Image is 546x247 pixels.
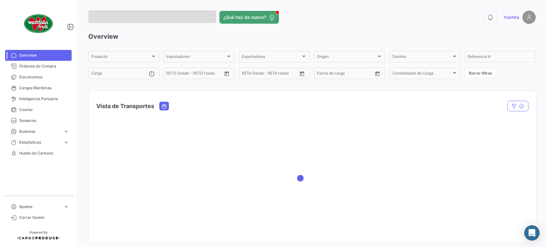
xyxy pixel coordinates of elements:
button: Ocean [160,102,169,110]
h3: Overview [88,32,536,41]
button: Open calendar [373,69,382,78]
span: Huella de Carbono [19,150,69,156]
span: Courier [19,107,69,113]
input: Hasta [333,72,360,76]
input: Hasta [182,72,209,76]
span: Cargas Marítimas [19,85,69,91]
button: ¿Qué hay de nuevo? [219,11,279,24]
span: Órdenes de Compra [19,63,69,69]
a: Inteligencia Portuaria [5,93,72,104]
a: Overview [5,50,72,61]
img: client-50.png [22,8,54,40]
span: Documentos [19,74,69,80]
span: Cerrar Sesión [19,215,69,220]
span: Importadores [166,55,226,60]
button: Open calendar [222,69,232,78]
a: Courier [5,104,72,115]
span: expand_more [63,129,69,134]
a: Sensores [5,115,72,126]
button: Borrar filtros [465,68,496,78]
span: Ajustes [19,204,61,210]
span: expand_more [63,139,69,145]
span: ¿Qué hay de nuevo? [223,14,266,20]
img: placeholder-user.png [522,11,536,24]
span: Estadísticas [19,139,61,145]
span: Producto [91,55,151,60]
div: Abrir Intercom Messenger [524,225,540,241]
a: Documentos [5,72,72,83]
span: Exportadores [242,55,301,60]
h4: Vista de Transportes [96,102,154,111]
span: Destino [392,55,452,60]
span: Business [19,129,61,134]
input: Desde [317,72,328,76]
span: expand_more [63,204,69,210]
button: Open calendar [297,69,307,78]
span: Origen [317,55,376,60]
a: Cargas Marítimas [5,83,72,93]
span: Consolidador de Carga [392,72,452,76]
input: Desde [166,72,178,76]
span: Yoshira [503,14,519,20]
a: Huella de Carbono [5,148,72,159]
span: Overview [19,52,69,58]
a: Órdenes de Compra [5,61,72,72]
input: Hasta [258,72,284,76]
span: Sensores [19,118,69,124]
input: Desde [242,72,253,76]
span: Inteligencia Portuaria [19,96,69,102]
